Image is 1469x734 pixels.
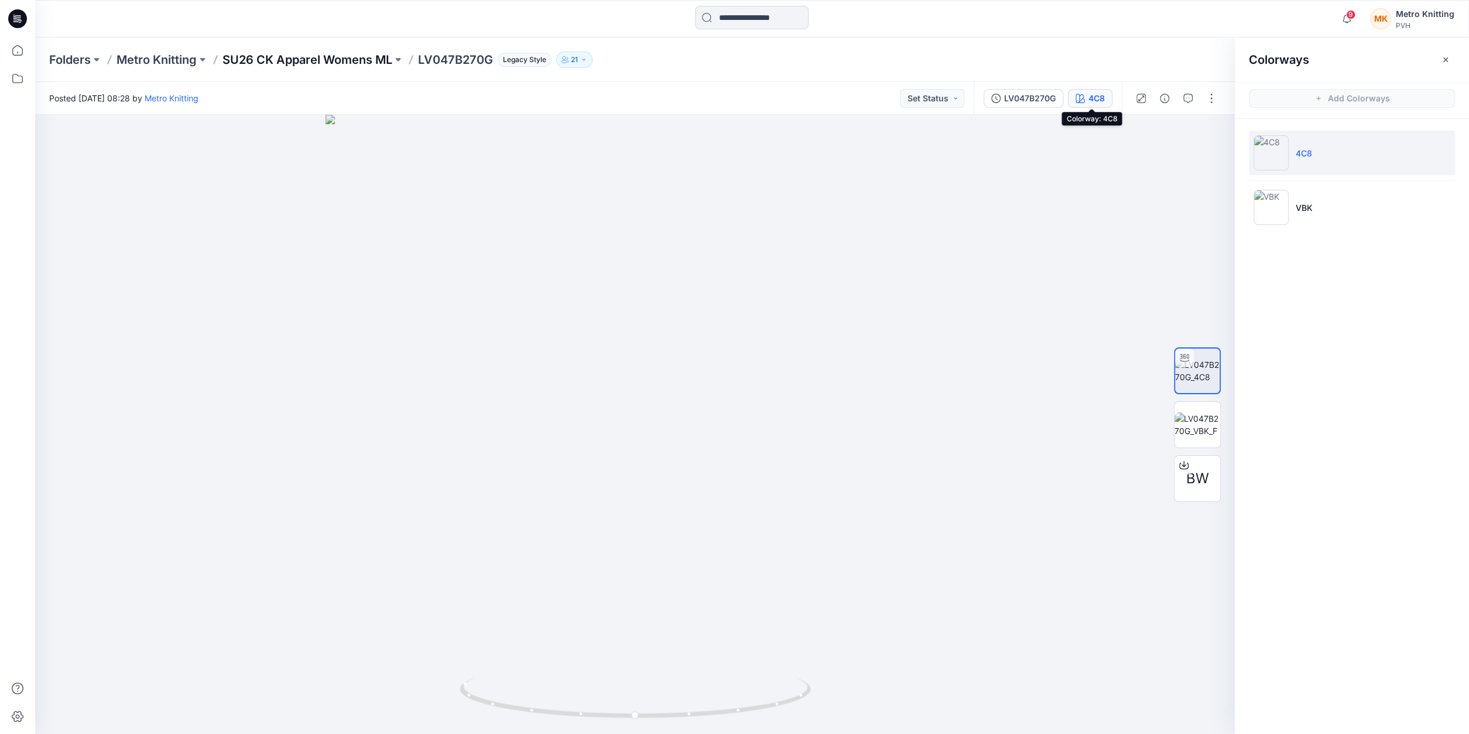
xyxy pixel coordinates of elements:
[1296,147,1312,159] p: 4C8
[1396,21,1454,30] div: PVH
[1155,89,1174,108] button: Details
[498,53,552,67] span: Legacy Style
[1174,412,1220,437] img: LV047B270G_VBK_F
[1370,8,1391,29] div: MK
[1254,190,1289,225] img: VBK
[984,89,1063,108] button: LV047B270G
[1004,92,1056,105] div: LV047B270G
[1186,468,1209,489] span: BW
[145,93,198,103] a: Metro Knitting
[222,52,392,68] a: SU26 CK Apparel Womens ML
[418,52,493,68] p: LV047B270G
[493,52,552,68] button: Legacy Style
[1249,53,1309,67] h2: Colorways
[556,52,593,68] button: 21
[1068,89,1112,108] button: 4C8
[1254,135,1289,170] img: 4C8
[49,92,198,104] span: Posted [DATE] 08:28 by
[1088,92,1105,105] div: 4C8
[117,52,197,68] a: Metro Knitting
[571,53,578,66] p: 21
[1175,359,1220,383] img: LV047B270G_4C8
[1296,202,1313,214] p: VBK
[1346,10,1355,19] span: 9
[1396,7,1454,21] div: Metro Knitting
[49,52,91,68] a: Folders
